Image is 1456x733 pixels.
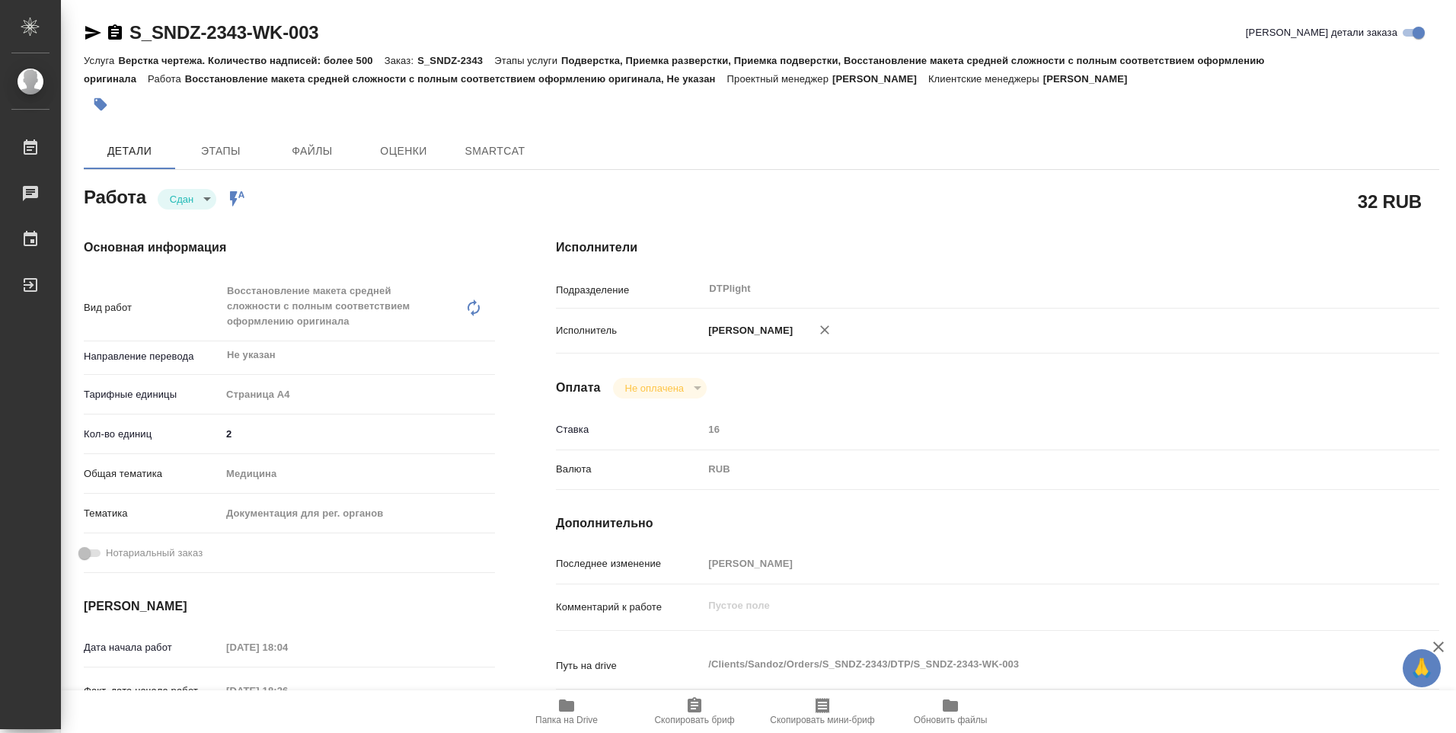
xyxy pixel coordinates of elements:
[84,300,221,315] p: Вид работ
[84,24,102,42] button: Скопировать ссылку для ЯМессенджера
[556,556,703,571] p: Последнее изменение
[1409,652,1435,684] span: 🙏
[621,382,688,395] button: Не оплачена
[221,680,354,702] input: Пустое поле
[556,462,703,477] p: Валюта
[1043,73,1139,85] p: [PERSON_NAME]
[556,658,703,674] p: Путь на drive
[1358,188,1422,214] h2: 32 RUB
[106,24,124,42] button: Скопировать ссылку
[556,379,601,397] h4: Оплата
[417,55,494,66] p: S_SNDZ-2343
[556,514,1439,533] h4: Дополнительно
[129,22,318,43] a: S_SNDZ-2343-WK-003
[556,283,703,298] p: Подразделение
[84,506,221,521] p: Тематика
[84,427,221,442] p: Кол-во единиц
[221,382,495,408] div: Страница А4
[556,600,703,615] p: Комментарий к работе
[221,501,495,527] div: Документация для рег. органов
[184,142,257,161] span: Этапы
[221,423,495,445] input: ✎ Введи что-нибудь
[886,690,1014,733] button: Обновить файлы
[758,690,886,733] button: Скопировать мини-бриф
[84,597,495,616] h4: [PERSON_NAME]
[185,73,727,85] p: Восстановление макета средней сложности с полным соответствием оформлению оригинала, Не указан
[535,715,598,725] span: Папка на Drive
[770,715,874,725] span: Скопировать мини-бриф
[631,690,758,733] button: Скопировать бриф
[556,422,703,437] p: Ставка
[84,640,221,655] p: Дата начала работ
[84,182,146,210] h2: Работа
[503,690,631,733] button: Папка на Drive
[808,313,841,347] button: Удалить исполнителя
[221,636,354,658] input: Пустое поле
[556,238,1439,257] h4: Исполнители
[118,55,384,66] p: Верстка чертежа. Количество надписей: более 500
[84,238,495,257] h4: Основная информация
[613,378,707,399] div: Сдан
[84,349,221,364] p: Направление перевода
[367,142,440,161] span: Оценки
[93,142,166,161] span: Детали
[703,651,1365,677] textarea: /Clients/Sandoz/Orders/S_SNDZ-2343/DTP/S_SNDZ-2343-WK-003
[556,323,703,338] p: Исполнитель
[221,461,495,487] div: Медицина
[158,189,216,210] div: Сдан
[84,387,221,402] p: Тарифные единицы
[654,715,734,725] span: Скопировать бриф
[84,683,221,699] p: Факт. дата начала работ
[84,88,117,121] button: Добавить тэг
[385,55,417,66] p: Заказ:
[703,418,1365,440] input: Пустое поле
[1403,649,1441,687] button: 🙏
[494,55,561,66] p: Этапы услуги
[84,55,118,66] p: Услуга
[458,142,532,161] span: SmartCat
[703,552,1365,575] input: Пустое поле
[84,55,1265,85] p: Подверстка, Приемка разверстки, Приемка подверстки, Восстановление макета средней сложности с пол...
[1246,25,1397,40] span: [PERSON_NAME] детали заказа
[928,73,1043,85] p: Клиентские менеджеры
[703,456,1365,482] div: RUB
[703,323,793,338] p: [PERSON_NAME]
[106,546,203,561] span: Нотариальный заказ
[165,193,198,206] button: Сдан
[727,73,832,85] p: Проектный менеджер
[148,73,185,85] p: Работа
[832,73,928,85] p: [PERSON_NAME]
[914,715,988,725] span: Обновить файлы
[84,466,221,482] p: Общая тематика
[276,142,349,161] span: Файлы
